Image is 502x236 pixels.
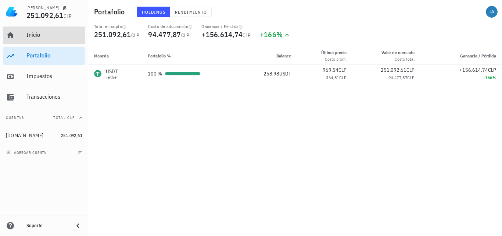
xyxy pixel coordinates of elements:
[381,49,415,56] div: Valor de mercado
[3,68,85,85] a: Impuestos
[53,115,75,120] span: Total CLP
[388,75,408,80] span: 94.477,87
[201,29,243,39] span: +156.614,74
[8,150,46,155] span: agregar cuenta
[276,53,291,59] span: Balance
[6,6,18,18] img: LedgiFi
[94,6,128,18] h1: Portafolio
[26,52,82,59] div: Portafolio
[88,47,142,65] th: Moneda
[276,29,283,39] span: %
[488,67,496,73] span: CLP
[381,56,415,63] div: Costo total
[243,32,251,39] span: CLP
[137,7,171,17] button: Holdings
[3,109,85,127] button: CuentasTotal CLP
[459,67,488,73] span: +156.614,74
[3,27,85,44] a: Inicio
[426,74,496,81] div: +166
[407,75,415,80] span: CLP
[170,7,212,17] button: Rendimiento
[321,49,347,56] div: Último precio
[94,70,101,77] div: USDT-icon
[61,133,82,138] span: 251.092,61
[263,70,279,77] span: 258,98
[26,31,82,38] div: Inicio
[26,10,64,20] span: 251.092,61
[148,29,181,39] span: 94.477,87
[486,6,498,18] div: avatar
[238,47,297,65] th: Balance: Sin ordenar. Pulse para ordenar de forma ascendente.
[3,88,85,106] a: Transacciones
[106,75,118,80] div: Tether
[201,24,251,29] div: Ganancia / Pérdida
[26,93,82,100] div: Transacciones
[323,67,338,73] span: 969,54
[460,53,496,59] span: Ganancia / Pérdida
[26,5,59,11] div: [PERSON_NAME]
[141,9,166,15] span: Holdings
[148,70,162,78] div: 100 %
[148,53,171,59] span: Portafolio %
[148,24,193,29] div: Costo de adquisición
[279,70,291,77] span: USDT
[492,75,496,80] span: %
[94,29,131,39] span: 251.092,61
[26,223,68,229] div: Soporte
[260,31,290,38] div: +166
[131,32,140,39] span: CLP
[4,149,50,156] button: agregar cuenta
[175,9,207,15] span: Rendimiento
[381,67,406,73] span: 251.092,61
[3,127,85,144] a: [DOMAIN_NAME] 251.092,61
[326,75,339,80] span: 364,81
[406,67,415,73] span: CLP
[3,47,85,65] a: Portafolio
[6,133,43,139] div: [DOMAIN_NAME]
[94,53,109,59] span: Moneda
[321,56,347,63] div: Costo prom.
[338,67,347,73] span: CLP
[64,13,72,20] span: CLP
[106,68,118,75] div: USDT
[142,47,238,65] th: Portafolio %: Sin ordenar. Pulse para ordenar de forma ascendente.
[94,24,139,29] div: Total en cripto
[420,47,502,65] th: Ganancia / Pérdida: Sin ordenar. Pulse para ordenar de forma ascendente.
[339,75,347,80] span: CLP
[26,73,82,80] div: Impuestos
[181,32,190,39] span: CLP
